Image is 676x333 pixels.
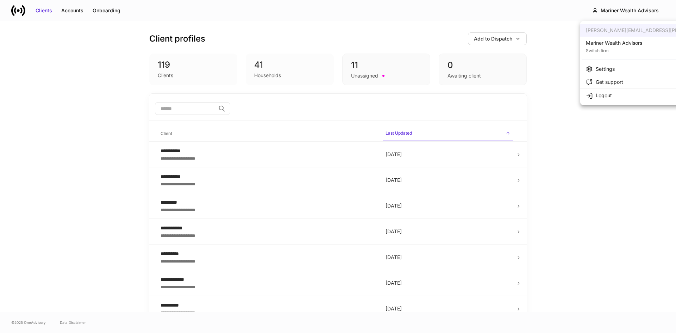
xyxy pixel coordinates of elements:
div: Settings [596,66,615,73]
div: Logout [596,92,612,99]
div: Switch firm [586,47,642,54]
div: Get support [596,79,623,86]
div: Mariner Wealth Advisors [586,39,642,47]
